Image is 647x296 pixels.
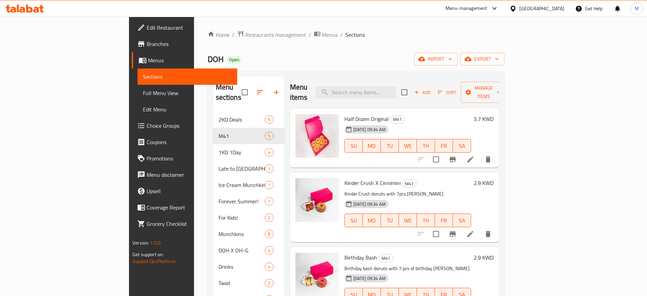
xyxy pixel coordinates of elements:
span: 1KD 1Day [219,148,265,156]
button: delete [480,151,496,168]
span: Add item [411,87,433,98]
span: Add [413,89,432,96]
span: Select to update [429,227,443,241]
a: Branches [132,36,237,52]
span: M41 [390,115,404,123]
span: 1 [265,198,273,205]
div: Drinks4 [213,259,285,275]
div: Twist2 [213,275,285,291]
button: Branch-specific-item [444,151,461,168]
span: 4 [265,247,273,254]
button: Manage items [461,82,506,103]
span: SU [347,141,360,151]
div: M415 [213,128,285,144]
input: search [316,87,396,98]
span: Version: [132,238,149,247]
span: 2KD Deals [219,115,265,124]
span: MO [366,216,378,225]
span: Coverage Report [147,203,231,212]
span: M41 [219,132,265,140]
span: Twist [219,279,265,287]
span: Restaurants management [245,31,306,39]
span: 1 [265,182,273,188]
a: Edit Restaurant [132,19,237,36]
button: Sort [436,87,458,98]
a: Menus [314,30,338,39]
span: FR [438,216,450,225]
li: / [340,31,343,39]
a: Edit menu item [466,230,474,238]
div: For Kids!2 [213,209,285,226]
a: Support.OpsPlatform [132,257,176,266]
span: Half Dozen Original [344,114,389,124]
div: DOH X OH-G4 [213,242,285,259]
span: 4 [265,149,273,156]
span: Select all sections [238,85,252,99]
button: TU [381,214,399,227]
span: 1 [265,166,273,172]
span: Manage items [466,84,501,101]
nav: breadcrumb [208,30,504,39]
button: SU [344,214,363,227]
h6: 2.9 KWD [474,253,494,262]
span: import [420,55,452,63]
button: SU [344,139,363,153]
div: Forever Summer! [219,197,265,205]
div: M41 [402,180,417,188]
span: [DATE] 09:34 AM [351,275,388,282]
span: 5 [265,116,273,123]
div: Munchkins [219,230,265,238]
span: MO [366,141,378,151]
a: Edit Menu [138,101,237,118]
a: Menus [132,52,237,68]
span: M41 [402,180,416,188]
div: Late to [GEOGRAPHIC_DATA]!1 [213,160,285,177]
span: [DATE] 09:34 AM [351,201,388,207]
span: FR [438,141,450,151]
span: 2 [265,215,273,221]
span: Grocery Checklist [147,220,231,228]
a: Promotions [132,150,237,167]
span: Ice Cream Munchkins [219,181,265,189]
li: / [309,31,311,39]
span: Menus [322,31,338,39]
span: Sort items [433,87,461,98]
button: MO [363,214,381,227]
div: items [265,115,273,124]
button: Add section [268,84,285,100]
p: Birthday bash donuts with 7 pcs of birthday [PERSON_NAME] [344,264,471,273]
div: DOH X OH-G [219,246,265,254]
span: Promotions [147,154,231,162]
div: Late to Dubai! [219,165,265,173]
a: Menu disclaimer [132,167,237,183]
span: Kinder Crush X Cinnimini [344,178,401,188]
h6: 2.9 KWD [474,178,494,188]
span: WE [402,141,414,151]
span: Upsell [147,187,231,195]
button: FR [435,214,453,227]
div: items [265,263,273,271]
span: export [466,55,499,63]
span: TH [420,141,432,151]
button: WE [399,214,417,227]
button: import [414,53,458,65]
div: Menu-management [446,4,487,13]
span: 5 [265,133,273,139]
span: Coupons [147,138,231,146]
button: SA [453,139,471,153]
span: Menus [148,56,231,64]
div: For Kids! [219,214,265,222]
h6: 5.7 KWD [474,114,494,124]
span: 2 [265,280,273,286]
div: items [265,132,273,140]
div: items [265,279,273,287]
span: M41 [379,254,393,262]
div: Ice Cream Munchkins1 [213,177,285,193]
div: Munchkins8 [213,226,285,242]
div: 2KD Deals5 [213,111,285,128]
span: Drinks [219,263,265,271]
span: Full Menu View [143,89,231,97]
div: M41 [378,254,393,262]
